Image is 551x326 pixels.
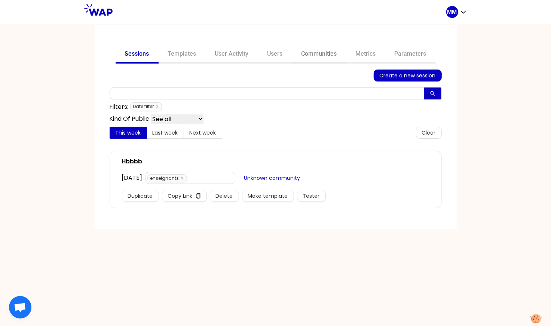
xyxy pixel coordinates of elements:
span: Make template [248,192,288,200]
button: Delete [210,190,239,202]
button: Tester [297,190,326,202]
span: Last week [153,129,178,136]
span: copy [196,193,201,199]
span: close [155,105,159,108]
p: Kind Of Public [110,114,150,124]
p: Filters: [110,102,129,111]
a: Parameters [385,46,436,64]
a: Hbbbb [122,157,143,166]
a: Templates [159,46,206,64]
span: Clear [422,129,436,137]
span: Date filter [130,102,162,111]
span: search [430,91,435,97]
button: Duplicate [122,190,159,202]
span: Unknown community [244,174,300,182]
a: Sessions [116,46,159,64]
a: Users [258,46,292,64]
div: [DATE] [122,173,143,182]
a: Metrics [346,46,385,64]
button: MM [446,6,467,18]
button: Unknown community [238,172,306,184]
span: Tester [303,192,320,200]
span: close [180,176,184,180]
a: Communities [292,46,346,64]
button: Make template [242,190,294,202]
span: Delete [216,192,233,200]
span: enseignants [147,174,187,182]
span: This week [116,129,141,136]
button: Clear [416,127,442,139]
span: Duplicate [128,192,153,200]
span: Copy Link [168,192,193,200]
a: User Activity [206,46,258,64]
button: search [424,87,441,99]
button: Copy Linkcopy [162,190,207,202]
span: Next week [190,129,216,136]
button: Create a new session [374,70,442,81]
span: Create a new session [380,71,436,80]
a: Ouvrir le chat [9,296,31,319]
p: MM [447,8,457,16]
